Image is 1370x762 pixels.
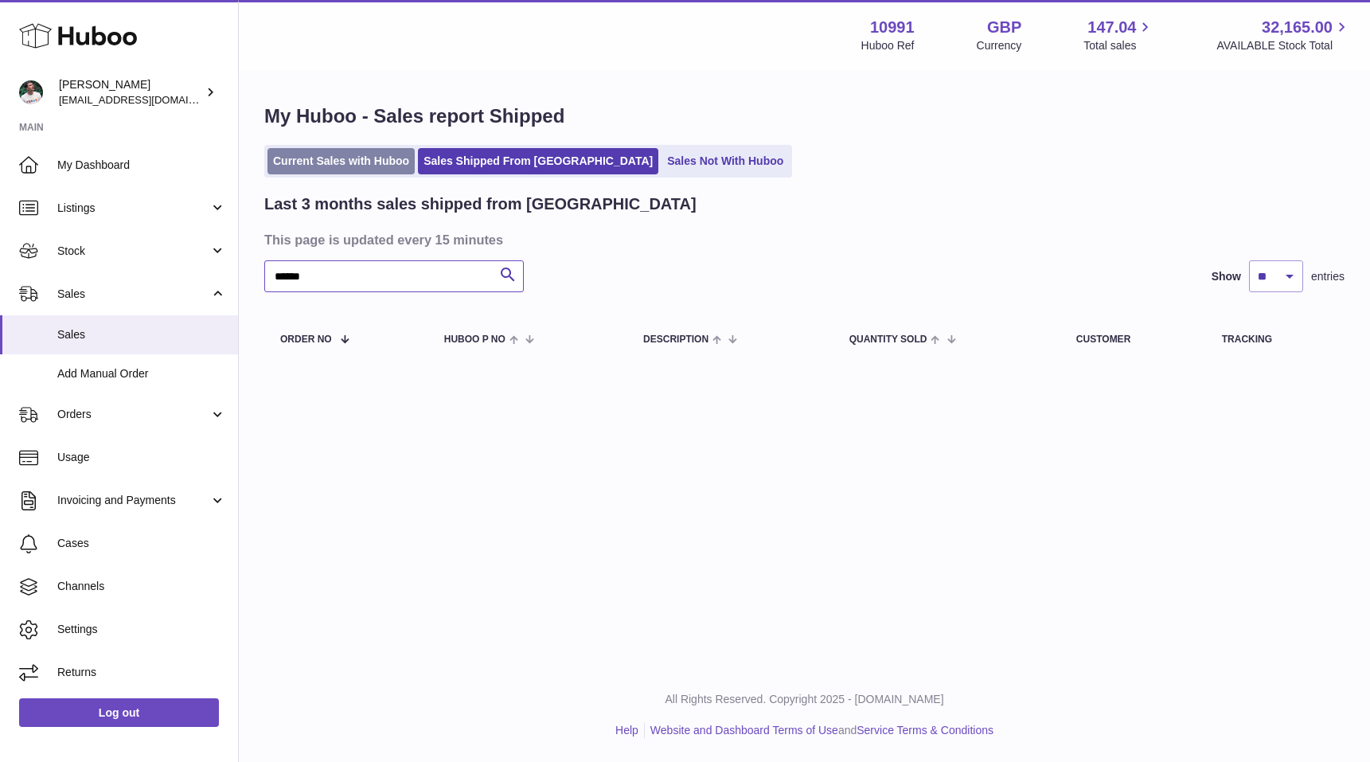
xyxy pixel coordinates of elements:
[57,536,226,551] span: Cases
[645,723,993,738] li: and
[861,38,915,53] div: Huboo Ref
[19,698,219,727] a: Log out
[57,450,226,465] span: Usage
[1212,269,1241,284] label: Show
[1083,17,1154,53] a: 147.04 Total sales
[1076,334,1190,345] div: Customer
[1083,38,1154,53] span: Total sales
[57,579,226,594] span: Channels
[280,334,332,345] span: Order No
[1262,17,1333,38] span: 32,165.00
[57,493,209,508] span: Invoicing and Payments
[264,193,697,215] h2: Last 3 months sales shipped from [GEOGRAPHIC_DATA]
[662,148,789,174] a: Sales Not With Huboo
[57,665,226,680] span: Returns
[57,366,226,381] span: Add Manual Order
[650,724,838,737] a: Website and Dashboard Terms of Use
[264,104,1345,129] h1: My Huboo - Sales report Shipped
[1311,269,1345,284] span: entries
[1087,17,1136,38] span: 147.04
[1216,17,1351,53] a: 32,165.00 AVAILABLE Stock Total
[643,334,708,345] span: Description
[57,287,209,302] span: Sales
[57,622,226,637] span: Settings
[59,77,202,107] div: [PERSON_NAME]
[1222,334,1329,345] div: Tracking
[264,231,1341,248] h3: This page is updated every 15 minutes
[987,17,1021,38] strong: GBP
[418,148,658,174] a: Sales Shipped From [GEOGRAPHIC_DATA]
[267,148,415,174] a: Current Sales with Huboo
[615,724,638,737] a: Help
[57,407,209,422] span: Orders
[444,334,505,345] span: Huboo P no
[870,17,915,38] strong: 10991
[57,201,209,216] span: Listings
[857,724,993,737] a: Service Terms & Conditions
[1216,38,1351,53] span: AVAILABLE Stock Total
[19,80,43,104] img: timshieff@gmail.com
[849,334,927,345] span: Quantity Sold
[252,692,1357,707] p: All Rights Reserved. Copyright 2025 - [DOMAIN_NAME]
[57,244,209,259] span: Stock
[57,327,226,342] span: Sales
[57,158,226,173] span: My Dashboard
[59,93,234,106] span: [EMAIL_ADDRESS][DOMAIN_NAME]
[977,38,1022,53] div: Currency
